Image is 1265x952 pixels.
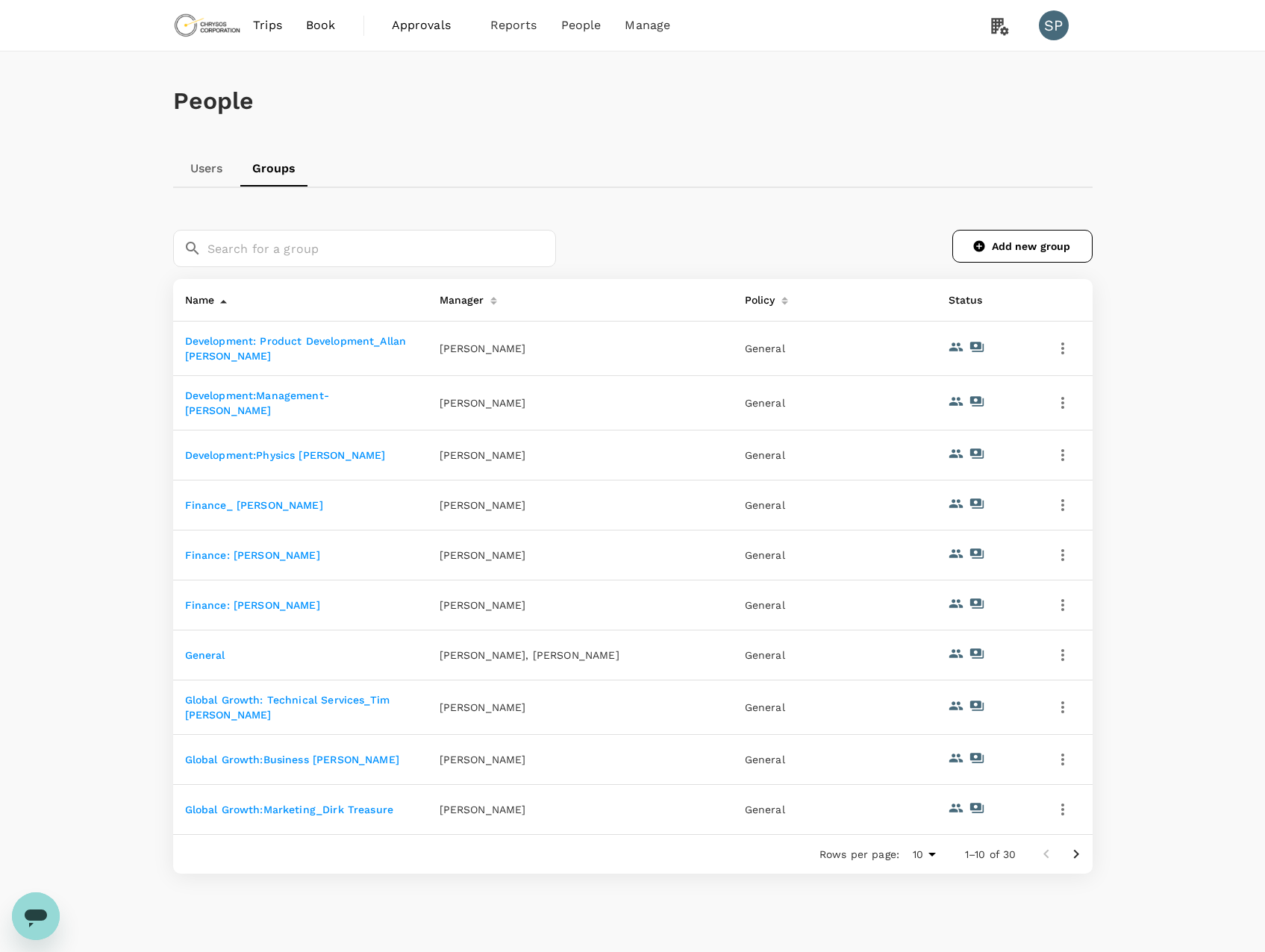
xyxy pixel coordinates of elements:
[173,87,1093,115] h1: People
[240,151,308,187] a: Groups
[625,16,670,34] span: Manage
[253,16,282,34] span: Trips
[490,16,537,34] span: Reports
[185,754,399,765] a: Global Growth:Business [PERSON_NAME]
[440,498,526,513] p: [PERSON_NAME]
[434,285,484,309] div: Manager
[745,341,925,356] p: General
[1039,10,1069,40] div: SP
[952,230,1093,263] a: Add new group
[440,341,526,356] p: [PERSON_NAME]
[306,16,336,34] span: Book
[185,694,390,721] a: Global Growth: Technical Services_Tim [PERSON_NAME]
[440,548,526,563] p: [PERSON_NAME]
[185,449,386,461] a: Development:Physics [PERSON_NAME]
[207,230,556,267] input: Search for a group
[745,752,925,767] p: General
[745,648,925,663] p: General
[392,16,466,34] span: Approvals
[745,448,925,463] p: General
[12,892,60,940] iframe: Button to launch messaging window
[185,335,407,362] a: Development: Product Development_Allan [PERSON_NAME]
[185,599,320,611] a: Finance: [PERSON_NAME]
[745,598,925,613] p: General
[905,844,941,865] div: 10
[440,802,526,817] p: [PERSON_NAME]
[745,700,925,715] p: General
[440,700,526,715] p: [PERSON_NAME]
[185,389,329,416] a: Development:Management-[PERSON_NAME]
[179,285,215,309] div: Name
[185,804,394,815] a: Global Growth:Marketing_Dirk Treasure
[745,802,925,817] p: General
[819,847,899,862] p: Rows per page:
[173,9,242,42] img: Chrysos Corporation
[173,151,240,187] a: Users
[440,395,526,410] p: [PERSON_NAME]
[745,395,925,410] p: General
[185,549,320,561] a: Finance: [PERSON_NAME]
[937,279,1038,322] th: Status
[739,285,775,309] div: Policy
[440,448,526,463] p: [PERSON_NAME]
[745,548,925,563] p: General
[745,498,925,513] p: General
[440,648,619,663] p: [PERSON_NAME], [PERSON_NAME]
[561,16,602,34] span: People
[440,752,526,767] p: [PERSON_NAME]
[1061,839,1091,869] button: Go to next page
[185,499,323,511] a: Finance_ [PERSON_NAME]
[440,598,526,613] p: [PERSON_NAME]
[965,847,1016,862] p: 1–10 of 30
[185,649,225,661] a: General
